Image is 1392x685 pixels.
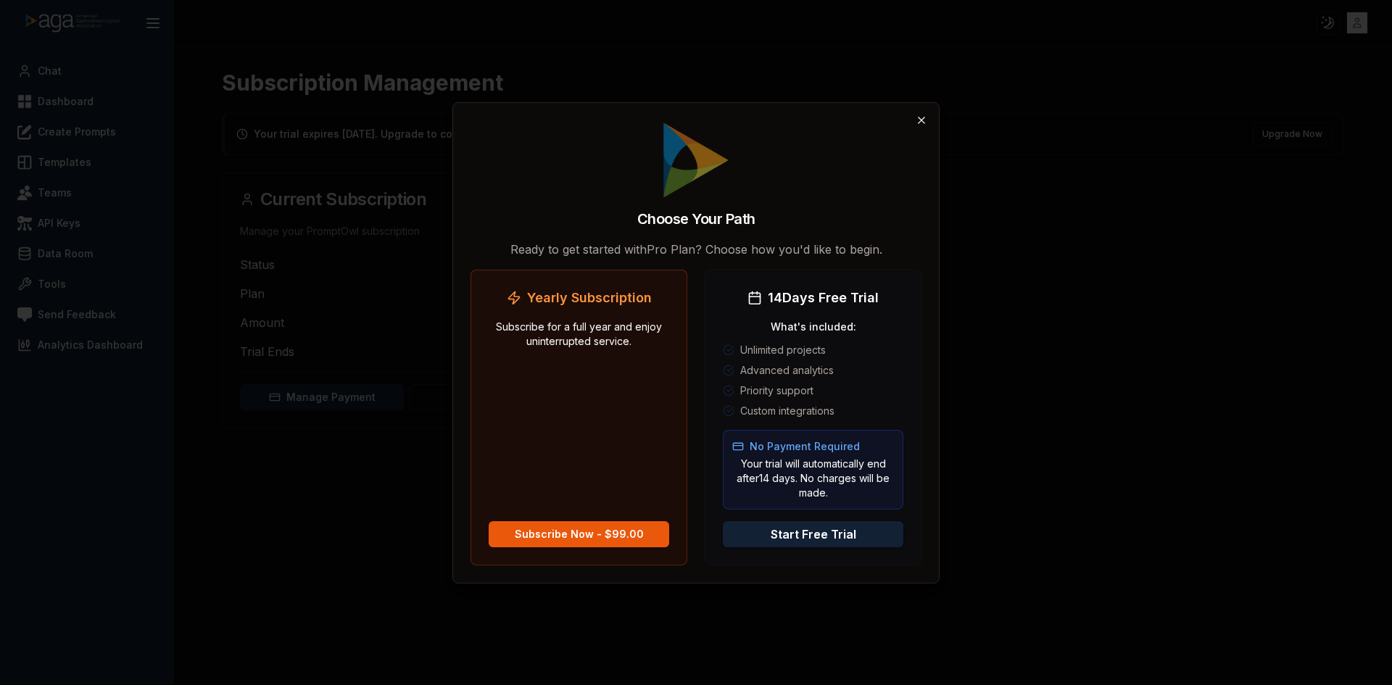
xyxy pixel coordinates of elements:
[515,527,644,541] div: Subscribe Now - $99.00
[768,288,879,308] span: 14 Days Free Trial
[723,363,903,378] li: Advanced analytics
[750,439,860,454] span: No Payment Required
[732,457,894,500] p: Your trial will automatically end after 14 days. No charges will be made.
[489,521,669,547] button: Subscribe Now - $99.00
[723,521,903,547] button: Start Free Trial
[723,343,903,357] li: Unlimited projects
[723,404,903,418] li: Custom integrations
[527,288,652,308] span: Yearly Subscription
[489,320,669,510] p: Subscribe for a full year and enjoy uninterrupted service.
[471,241,921,258] p: Ready to get started with Pro Plan ? Choose how you'd like to begin.
[637,209,755,229] h2: Choose Your Path
[723,383,903,398] li: Priority support
[723,320,903,334] p: What's included:
[660,120,732,199] img: No hidden prompts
